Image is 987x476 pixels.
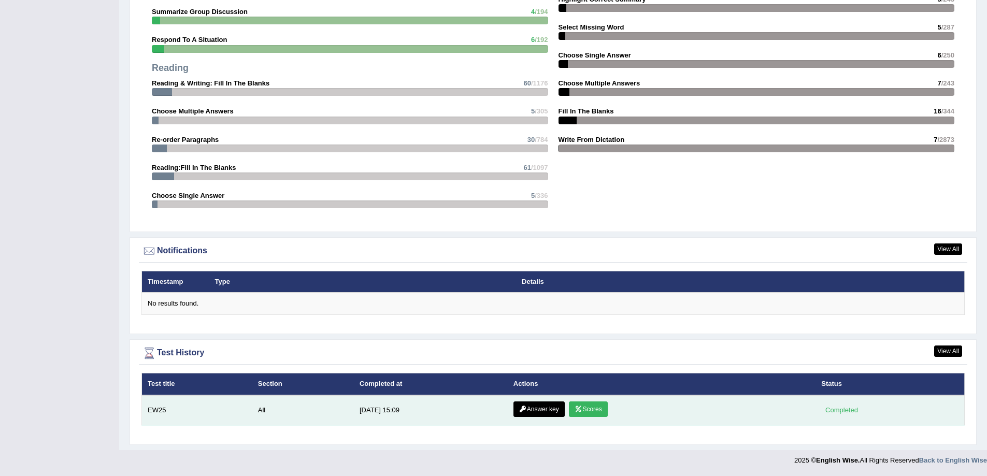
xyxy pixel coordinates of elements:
[531,36,535,44] span: 6
[934,136,937,143] span: 7
[152,63,189,73] strong: Reading
[508,373,816,395] th: Actions
[523,164,531,171] span: 61
[142,395,252,426] td: EW25
[527,136,535,143] span: 30
[941,79,954,87] span: /243
[152,107,234,115] strong: Choose Multiple Answers
[142,373,252,395] th: Test title
[354,373,508,395] th: Completed at
[934,243,962,255] a: View All
[559,107,614,115] strong: Fill In The Blanks
[816,456,860,464] strong: English Wise.
[937,79,941,87] span: 7
[559,51,631,59] strong: Choose Single Answer
[152,79,269,87] strong: Reading & Writing: Fill In The Blanks
[559,23,624,31] strong: Select Missing Word
[919,456,987,464] a: Back to English Wise
[559,136,625,143] strong: Write From Dictation
[937,51,941,59] span: 6
[152,36,227,44] strong: Respond To A Situation
[934,345,962,357] a: View All
[209,271,517,293] th: Type
[569,401,607,417] a: Scores
[252,373,354,395] th: Section
[937,136,954,143] span: /2873
[354,395,508,426] td: [DATE] 15:09
[141,345,965,361] div: Test History
[152,8,248,16] strong: Summarize Group Discussion
[152,164,236,171] strong: Reading:Fill In The Blanks
[531,79,548,87] span: /1176
[531,8,535,16] span: 4
[252,395,354,426] td: All
[941,23,954,31] span: /287
[531,164,548,171] span: /1097
[535,36,548,44] span: /192
[816,373,964,395] th: Status
[531,107,535,115] span: 5
[523,79,531,87] span: 60
[152,192,224,199] strong: Choose Single Answer
[535,192,548,199] span: /336
[937,23,941,31] span: 5
[531,192,535,199] span: 5
[513,401,565,417] a: Answer key
[934,107,941,115] span: 16
[148,299,959,309] div: No results found.
[821,405,862,415] div: Completed
[535,107,548,115] span: /305
[941,51,954,59] span: /250
[142,271,209,293] th: Timestamp
[941,107,954,115] span: /344
[559,79,640,87] strong: Choose Multiple Answers
[141,243,965,259] div: Notifications
[152,136,219,143] strong: Re-order Paragraphs
[535,8,548,16] span: /194
[516,271,902,293] th: Details
[794,450,987,465] div: 2025 © All Rights Reserved
[535,136,548,143] span: /784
